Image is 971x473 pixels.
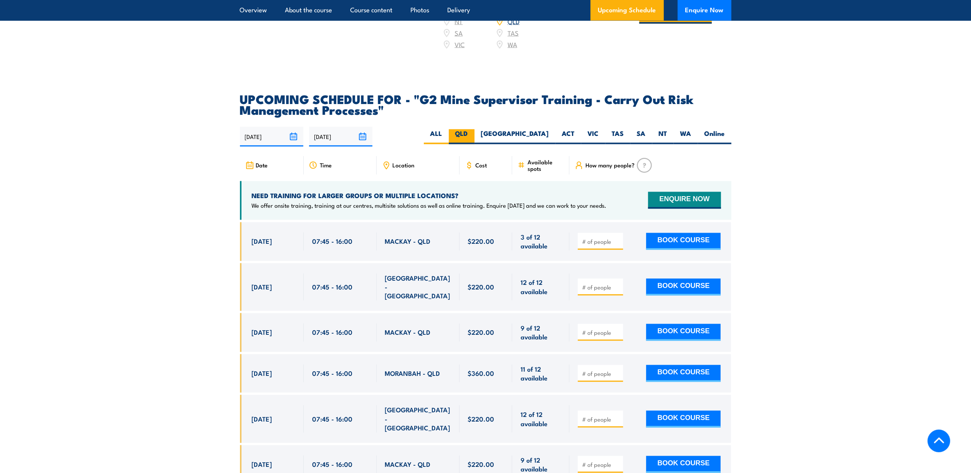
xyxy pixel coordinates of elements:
[252,369,272,378] span: [DATE]
[312,369,352,378] span: 07:45 - 16:00
[385,328,431,337] span: MACKAY - QLD
[582,238,620,246] input: # of people
[646,456,721,473] button: BOOK COURSE
[646,365,721,382] button: BOOK COURSE
[385,460,431,469] span: MACKAY - QLD
[312,328,352,337] span: 07:45 - 16:00
[385,369,440,378] span: MORANBAH - QLD
[646,411,721,428] button: BOOK COURSE
[475,129,556,144] label: [GEOGRAPHIC_DATA]
[476,162,487,169] span: Cost
[240,93,731,115] h2: UPCOMING SCHEDULE FOR - "G2 Mine Supervisor Training - Carry Out Risk Management Processes"
[252,192,607,200] h4: NEED TRAINING FOR LARGER GROUPS OR MULTIPLE LOCATIONS?
[582,370,620,378] input: # of people
[312,283,352,291] span: 07:45 - 16:00
[252,460,272,469] span: [DATE]
[528,159,564,172] span: Available spots
[256,162,268,169] span: Date
[449,129,475,144] label: QLD
[698,129,731,144] label: Online
[521,324,561,342] span: 9 of 12 available
[252,328,272,337] span: [DATE]
[556,129,581,144] label: ACT
[646,279,721,296] button: BOOK COURSE
[468,460,495,469] span: $220.00
[652,129,674,144] label: NT
[468,237,495,246] span: $220.00
[508,17,519,26] a: QLD
[582,284,620,291] input: # of people
[646,324,721,341] button: BOOK COURSE
[252,202,607,210] p: We offer onsite training, training at our centres, multisite solutions as well as online training...
[312,460,352,469] span: 07:45 - 16:00
[468,328,495,337] span: $220.00
[605,129,630,144] label: TAS
[385,274,451,301] span: [GEOGRAPHIC_DATA] - [GEOGRAPHIC_DATA]
[521,233,561,251] span: 3 of 12 available
[646,233,721,250] button: BOOK COURSE
[385,405,451,432] span: [GEOGRAPHIC_DATA] - [GEOGRAPHIC_DATA]
[582,329,620,337] input: # of people
[240,127,303,147] input: From date
[674,129,698,144] label: WA
[424,129,449,144] label: ALL
[320,162,332,169] span: Time
[648,192,721,209] button: ENQUIRE NOW
[309,127,372,147] input: To date
[468,415,495,423] span: $220.00
[252,237,272,246] span: [DATE]
[521,410,561,428] span: 12 of 12 available
[581,129,605,144] label: VIC
[252,283,272,291] span: [DATE]
[586,162,635,169] span: How many people?
[468,283,495,291] span: $220.00
[630,129,652,144] label: SA
[312,415,352,423] span: 07:45 - 16:00
[521,278,561,296] span: 12 of 12 available
[385,237,431,246] span: MACKAY - QLD
[468,369,495,378] span: $360.00
[582,461,620,469] input: # of people
[252,415,272,423] span: [DATE]
[393,162,415,169] span: Location
[312,237,352,246] span: 07:45 - 16:00
[521,365,561,383] span: 11 of 12 available
[582,416,620,423] input: # of people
